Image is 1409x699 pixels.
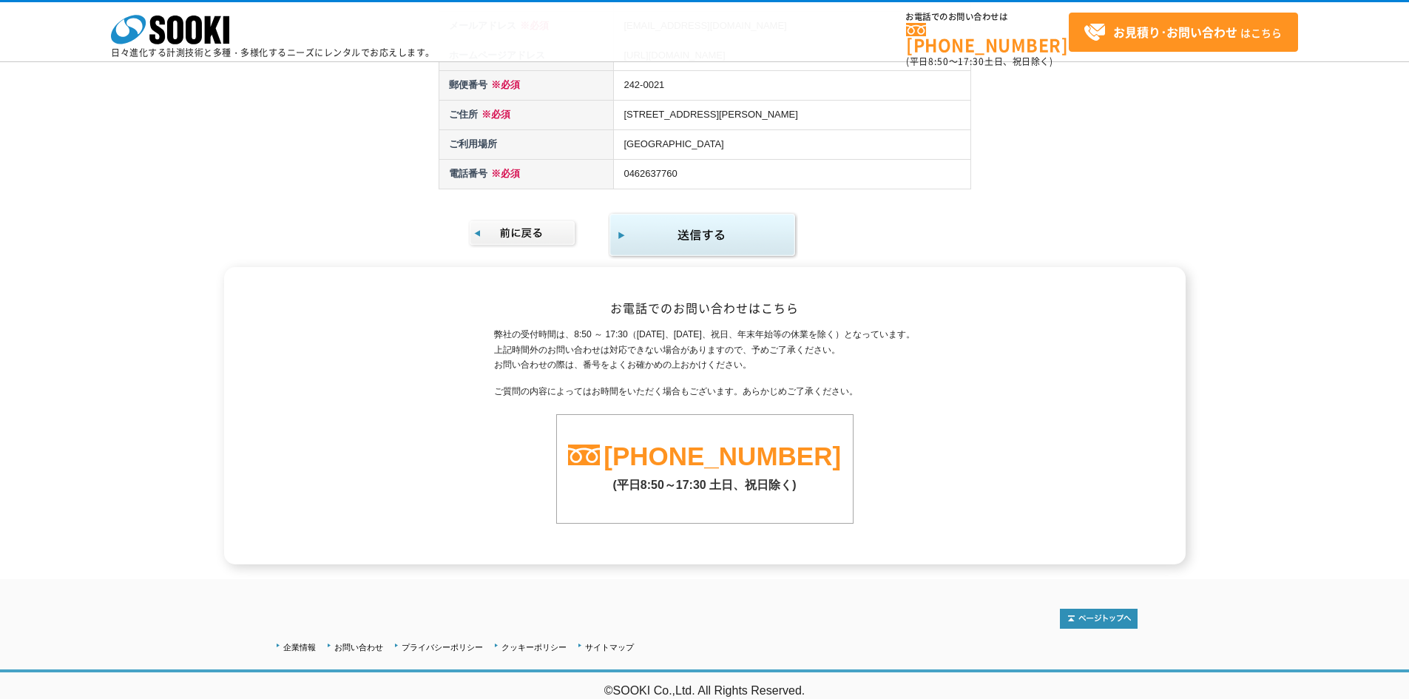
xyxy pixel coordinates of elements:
[439,100,614,129] th: ご住所
[487,168,520,179] span: ※必須
[494,327,915,373] p: 弊社の受付時間は、8:50 ～ 17:30（[DATE]、[DATE]、祝日、年末年始等の休業を除く）となっています。 上記時間外のお問い合わせは対応できない場合がありますので、予めご了承くださ...
[928,55,949,68] span: 8:50
[1069,13,1298,52] a: お見積り･お問い合わせはこちら
[501,643,567,652] a: クッキーポリシー
[439,71,614,101] th: 郵便番号
[614,129,970,159] td: [GEOGRAPHIC_DATA]
[439,129,614,159] th: ご利用場所
[604,442,841,470] a: [PHONE_NUMBER]
[557,470,853,493] p: (平日8:50～17:30 土日、祝日除く)
[439,159,614,189] th: 電話番号
[906,55,1052,68] span: (平日 ～ 土日、祝日除く)
[906,13,1069,21] span: お電話でのお問い合わせは
[283,643,316,652] a: 企業情報
[334,643,383,652] a: お問い合わせ
[614,159,970,189] td: 0462637760
[1084,21,1282,44] span: はこちら
[958,55,984,68] span: 17:30
[1060,609,1138,629] img: トップページへ
[468,219,578,248] img: 前に戻る
[1113,23,1237,41] strong: お見積り･お問い合わせ
[111,48,435,57] p: 日々進化する計測技術と多種・多様化するニーズにレンタルでお応えします。
[585,643,634,652] a: サイトマップ
[906,23,1069,53] a: [PHONE_NUMBER]
[608,212,798,260] img: 同意して内容の確認画面へ
[494,384,915,399] p: ご質問の内容によってはお時間をいただく場合もございます。あらかじめご了承ください。
[614,100,970,129] td: [STREET_ADDRESS][PERSON_NAME]
[402,643,483,652] a: プライバシーポリシー
[478,109,510,120] span: ※必須
[272,300,1138,316] h2: お電話でのお問い合わせはこちら
[487,79,520,90] span: ※必須
[614,71,970,101] td: 242-0021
